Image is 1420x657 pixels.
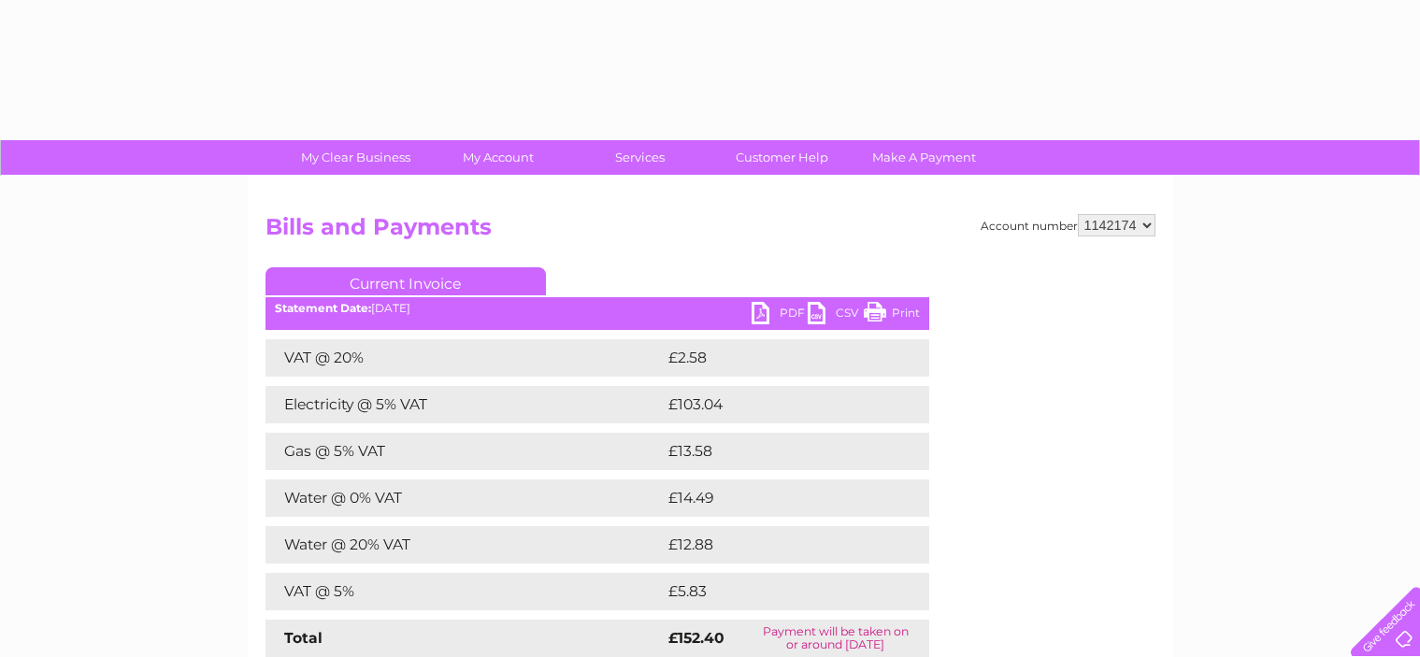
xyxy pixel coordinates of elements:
td: Water @ 20% VAT [265,526,664,564]
a: Services [563,140,717,175]
h2: Bills and Payments [265,214,1155,250]
a: Make A Payment [847,140,1001,175]
td: Gas @ 5% VAT [265,433,664,470]
strong: Total [284,629,323,647]
div: [DATE] [265,302,929,315]
td: £14.49 [664,479,891,517]
td: £103.04 [664,386,896,423]
td: Payment will be taken on or around [DATE] [742,620,929,657]
b: Statement Date: [275,301,371,315]
a: PDF [752,302,808,329]
td: VAT @ 5% [265,573,664,610]
strong: £152.40 [668,629,724,647]
td: VAT @ 20% [265,339,664,377]
td: £12.88 [664,526,890,564]
a: Customer Help [705,140,859,175]
a: My Clear Business [279,140,433,175]
td: £2.58 [664,339,885,377]
td: £5.83 [664,573,885,610]
td: Water @ 0% VAT [265,479,664,517]
a: My Account [421,140,575,175]
a: CSV [808,302,864,329]
div: Account number [981,214,1155,236]
a: Print [864,302,920,329]
td: Electricity @ 5% VAT [265,386,664,423]
td: £13.58 [664,433,890,470]
a: Current Invoice [265,267,546,295]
